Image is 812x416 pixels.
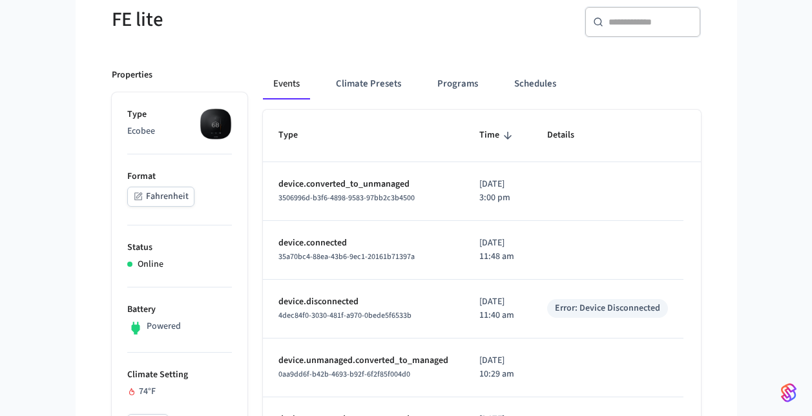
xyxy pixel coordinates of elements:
p: [DATE] 11:48 am [479,236,516,264]
p: Online [138,258,163,271]
p: Ecobee [127,125,232,138]
img: ecobee_lite_3 [200,108,232,140]
p: [DATE] 3:00 pm [479,178,516,205]
p: [DATE] 11:40 am [479,295,516,322]
button: Events [263,68,310,99]
span: 4dec84f0-3030-481f-a970-0bede5f6533b [278,310,411,321]
button: Fahrenheit [127,187,194,207]
button: Programs [427,68,488,99]
span: 3506996d-b3f6-4898-9583-97bb2c3b4500 [278,192,415,203]
p: Status [127,241,232,255]
span: Time [479,125,516,145]
p: device.converted_to_unmanaged [278,178,448,191]
span: Details [547,125,591,145]
p: Powered [147,320,181,333]
span: Type [278,125,315,145]
p: device.unmanaged.converted_to_managed [278,354,448,368]
span: 0aa9dd6f-b42b-4693-b92f-6f2f85f004d0 [278,369,410,380]
button: Schedules [504,68,567,99]
h5: FE lite [112,6,399,33]
p: Type [127,108,232,121]
p: device.connected [278,236,448,250]
p: Format [127,170,232,183]
p: Climate Setting [127,368,232,382]
span: 35a70bc4-88ea-43b6-9ec1-20161b71397a [278,251,415,262]
div: 74 °F [127,385,232,399]
p: Battery [127,303,232,317]
p: device.disconnected [278,295,448,309]
div: Error: Device Disconnected [555,302,660,315]
img: SeamLogoGradient.69752ec5.svg [781,382,796,403]
p: [DATE] 10:29 am [479,354,516,381]
p: Properties [112,68,152,82]
button: Climate Presets [326,68,411,99]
